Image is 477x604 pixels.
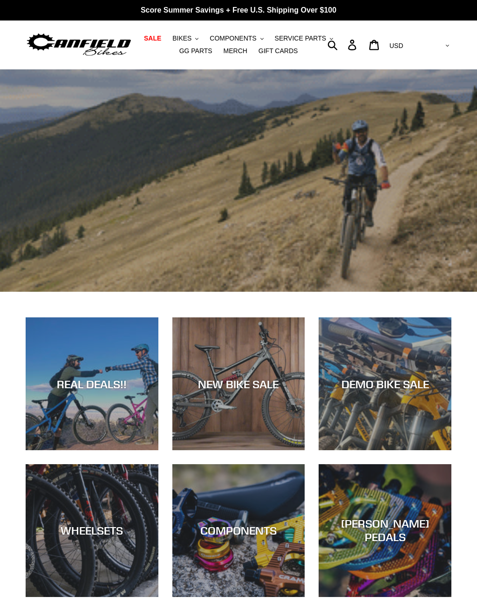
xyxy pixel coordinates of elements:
span: SALE [144,34,161,42]
a: [PERSON_NAME] PEDALS [319,464,451,597]
a: COMPONENTS [172,464,305,597]
a: REAL DEALS!! [26,317,158,450]
a: SALE [139,32,166,45]
a: WHEELSETS [26,464,158,597]
img: Canfield Bikes [26,31,132,58]
span: COMPONENTS [210,34,256,42]
div: COMPONENTS [172,524,305,537]
button: SERVICE PARTS [270,32,338,45]
span: GIFT CARDS [259,47,298,55]
div: WHEELSETS [26,524,158,537]
a: GG PARTS [175,45,217,57]
a: DEMO BIKE SALE [319,317,451,450]
div: REAL DEALS!! [26,377,158,391]
span: BIKES [172,34,191,42]
a: NEW BIKE SALE [172,317,305,450]
a: GIFT CARDS [254,45,303,57]
div: NEW BIKE SALE [172,377,305,391]
div: [PERSON_NAME] PEDALS [319,517,451,544]
span: SERVICE PARTS [275,34,326,42]
button: COMPONENTS [205,32,268,45]
div: DEMO BIKE SALE [319,377,451,391]
span: MERCH [224,47,247,55]
a: MERCH [219,45,252,57]
span: GG PARTS [179,47,212,55]
button: BIKES [168,32,203,45]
